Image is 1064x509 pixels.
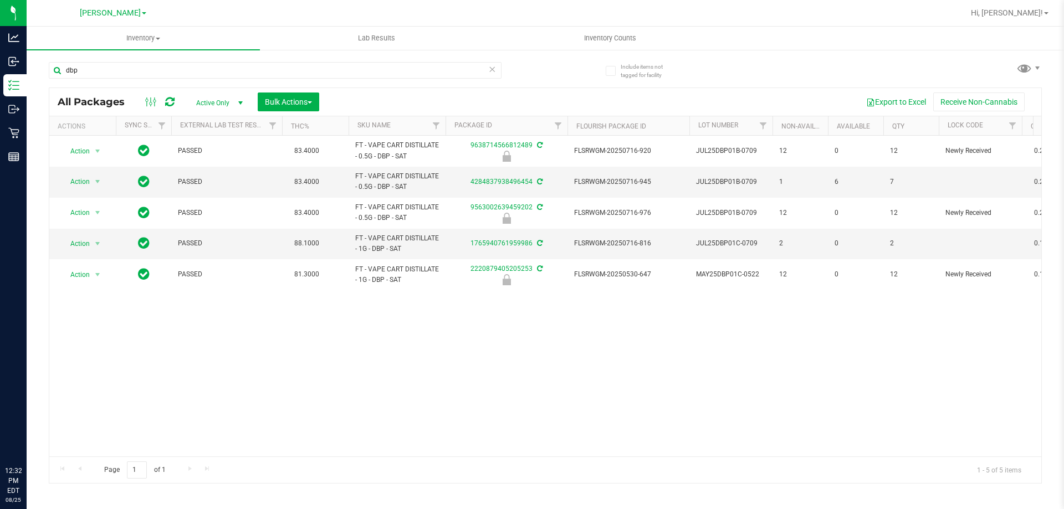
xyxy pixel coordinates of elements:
[91,267,105,282] span: select
[260,27,493,50] a: Lab Results
[265,97,312,106] span: Bulk Actions
[178,269,275,280] span: PASSED
[80,8,141,18] span: [PERSON_NAME]
[289,235,325,251] span: 88.1000
[60,205,90,220] span: Action
[535,203,543,211] span: Sync from Compliance System
[138,266,150,282] span: In Sync
[5,466,22,496] p: 12:32 PM EDT
[779,146,821,156] span: 12
[355,264,439,285] span: FT - VAPE CART DISTILLATE - 1G - DBP - SAT
[535,141,543,149] span: Sync from Compliance System
[890,238,932,249] span: 2
[892,122,904,130] a: Qty
[178,146,275,156] span: PASSED
[264,116,282,135] a: Filter
[454,121,492,129] a: Package ID
[5,496,22,504] p: 08/25
[569,33,651,43] span: Inventory Counts
[8,151,19,162] inline-svg: Reports
[27,27,260,50] a: Inventory
[178,177,275,187] span: PASSED
[779,177,821,187] span: 1
[493,27,727,50] a: Inventory Counts
[178,208,275,218] span: PASSED
[488,62,496,76] span: Clear
[125,121,167,129] a: Sync Status
[835,238,877,249] span: 0
[574,238,683,249] span: FLSRWGM-20250716-816
[27,33,260,43] span: Inventory
[1004,116,1022,135] a: Filter
[11,420,44,454] iframe: Resource center
[355,233,439,254] span: FT - VAPE CART DISTILLATE - 1G - DBP - SAT
[535,178,543,186] span: Sync from Compliance System
[60,236,90,251] span: Action
[698,121,738,129] a: Lot Number
[890,177,932,187] span: 7
[948,121,983,129] a: Lock Code
[549,116,567,135] a: Filter
[1029,174,1061,190] span: 0.2330
[890,146,932,156] span: 12
[60,143,90,159] span: Action
[621,63,676,79] span: Include items not tagged for facility
[355,140,439,161] span: FT - VAPE CART DISTILLATE - 0.5G - DBP - SAT
[574,146,683,156] span: FLSRWGM-20250716-920
[470,178,533,186] a: 4284837938496454
[835,269,877,280] span: 0
[138,235,150,251] span: In Sync
[8,104,19,115] inline-svg: Outbound
[95,461,175,479] span: Page of 1
[470,141,533,149] a: 9638714566812489
[779,238,821,249] span: 2
[574,177,683,187] span: FLSRWGM-20250716-945
[138,143,150,158] span: In Sync
[180,121,267,129] a: External Lab Test Result
[258,92,319,111] button: Bulk Actions
[8,127,19,138] inline-svg: Retail
[576,122,646,130] a: Flourish Package ID
[754,116,773,135] a: Filter
[945,269,1015,280] span: Newly Received
[8,32,19,43] inline-svg: Analytics
[470,265,533,273] a: 2220879405205253
[289,205,325,221] span: 83.4000
[1029,143,1061,159] span: 0.2330
[933,92,1025,111] button: Receive Non-Cannabis
[1029,235,1061,251] span: 0.1990
[355,171,439,192] span: FT - VAPE CART DISTILLATE - 0.5G - DBP - SAT
[971,8,1043,17] span: Hi, [PERSON_NAME]!
[470,239,533,247] a: 1765940761959986
[58,96,136,108] span: All Packages
[91,143,105,159] span: select
[291,122,309,130] a: THC%
[60,174,90,189] span: Action
[890,208,932,218] span: 12
[1029,205,1061,221] span: 0.2330
[781,122,831,130] a: Non-Available
[968,461,1030,478] span: 1 - 5 of 5 items
[835,177,877,187] span: 6
[8,56,19,67] inline-svg: Inbound
[127,461,147,479] input: 1
[779,269,821,280] span: 12
[355,202,439,223] span: FT - VAPE CART DISTILLATE - 0.5G - DBP - SAT
[837,122,870,130] a: Available
[427,116,446,135] a: Filter
[945,146,1015,156] span: Newly Received
[696,208,766,218] span: JUL25DBP01B-0709
[696,177,766,187] span: JUL25DBP01B-0709
[91,205,105,220] span: select
[535,265,543,273] span: Sync from Compliance System
[444,213,569,224] div: Newly Received
[444,151,569,162] div: Newly Received
[153,116,171,135] a: Filter
[8,80,19,91] inline-svg: Inventory
[58,122,111,130] div: Actions
[696,146,766,156] span: JUL25DBP01B-0709
[1031,122,1048,130] a: CBD%
[696,269,766,280] span: MAY25DBP01C-0522
[49,62,502,79] input: Search Package ID, Item Name, SKU, Lot or Part Number...
[138,174,150,189] span: In Sync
